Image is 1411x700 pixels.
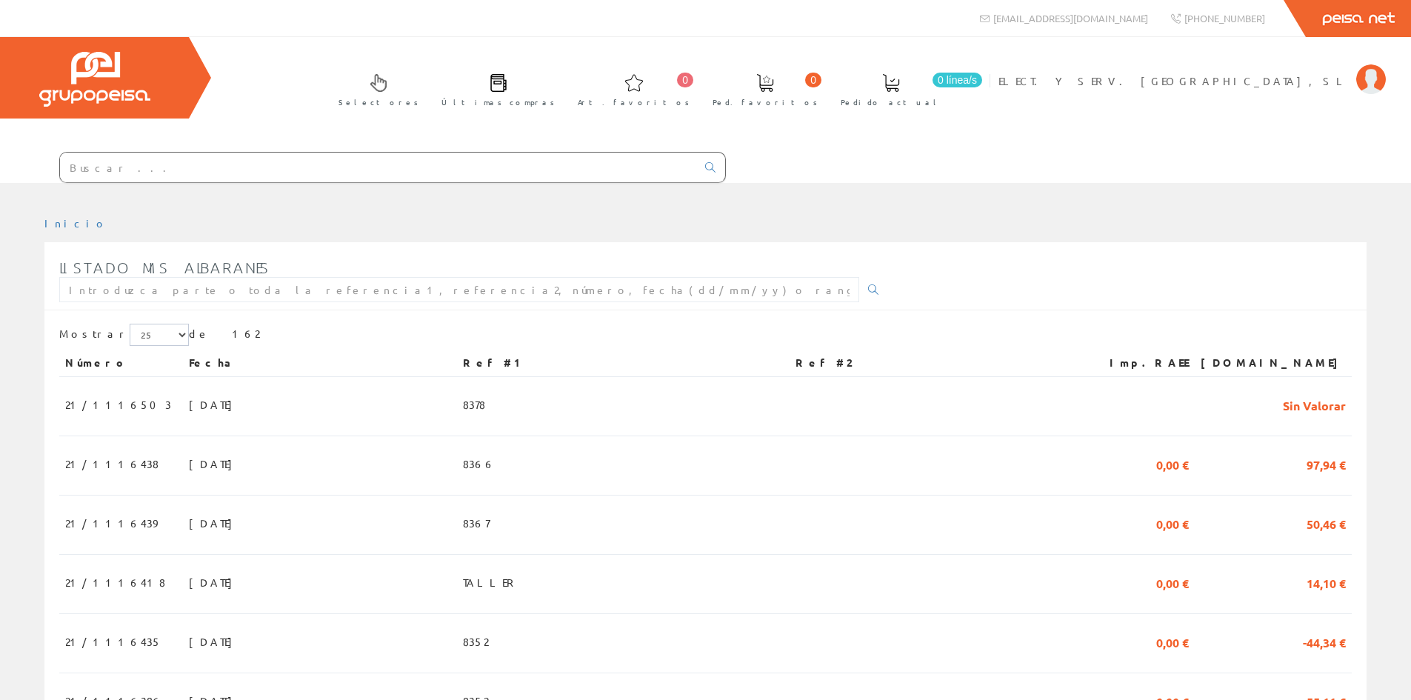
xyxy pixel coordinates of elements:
span: [DATE] [189,451,240,476]
a: ELECT. Y SERV. [GEOGRAPHIC_DATA], SL [998,61,1386,76]
span: Pedido actual [841,95,941,110]
span: 21/1116503 [65,392,171,417]
span: [DATE] [189,510,240,536]
a: Inicio [44,216,107,230]
label: Mostrar [59,324,189,346]
th: Ref #2 [790,350,1084,376]
span: [EMAIL_ADDRESS][DOMAIN_NAME] [993,12,1148,24]
span: 21/1116418 [65,570,165,595]
span: 0 [677,73,693,87]
span: [DATE] [189,392,240,417]
select: Mostrar [130,324,189,346]
a: 0 línea/s Pedido actual [826,61,986,116]
span: -44,34 € [1303,629,1346,654]
input: Introduzca parte o toda la referencia1, referencia2, número, fecha(dd/mm/yy) o rango de fechas(dd... [59,277,859,302]
span: 14,10 € [1307,570,1346,595]
div: de 162 [59,324,1352,350]
span: Ped. favoritos [713,95,818,110]
span: [DATE] [189,570,240,595]
span: ELECT. Y SERV. [GEOGRAPHIC_DATA], SL [998,73,1349,88]
img: Grupo Peisa [39,52,150,107]
span: 0,00 € [1156,510,1189,536]
span: 0 línea/s [933,73,982,87]
span: Sin Valorar [1283,392,1346,417]
span: 0,00 € [1156,570,1189,595]
input: Buscar ... [60,153,696,182]
span: 8378 [463,392,485,417]
th: Ref #1 [457,350,790,376]
span: Listado mis albaranes [59,259,270,276]
span: 0,00 € [1156,629,1189,654]
th: Fecha [183,350,457,376]
span: 21/1116438 [65,451,159,476]
span: 50,46 € [1307,510,1346,536]
th: [DOMAIN_NAME] [1195,350,1352,376]
a: Últimas compras [427,61,562,116]
span: 8367 [463,510,490,536]
span: TALLER [463,570,519,595]
span: 97,94 € [1307,451,1346,476]
span: 0 [805,73,821,87]
th: Imp.RAEE [1084,350,1195,376]
span: 21/1116439 [65,510,157,536]
span: 8366 [463,451,496,476]
th: Número [59,350,183,376]
span: 8352 [463,629,488,654]
span: 0,00 € [1156,451,1189,476]
span: Art. favoritos [578,95,690,110]
span: [DATE] [189,629,240,654]
span: [PHONE_NUMBER] [1184,12,1265,24]
span: 21/1116435 [65,629,161,654]
span: Últimas compras [441,95,555,110]
a: Selectores [324,61,426,116]
span: Selectores [338,95,418,110]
